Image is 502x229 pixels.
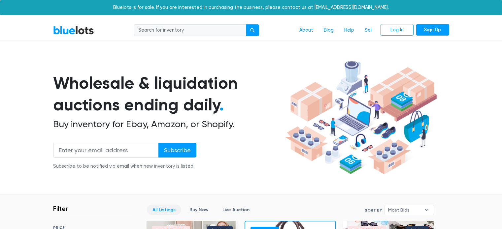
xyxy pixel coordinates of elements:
a: Live Auction [217,205,255,215]
a: About [294,24,318,37]
h3: Filter [53,205,68,213]
img: hero-ee84e7d0318cb26816c560f6b4441b76977f77a177738b4e94f68c95b2b83dbb.png [283,58,439,178]
span: Most Bids [388,205,421,215]
div: Subscribe to be notified via email when new inventory is listed. [53,163,196,170]
input: Enter your email address [53,143,159,157]
input: Search for inventory [134,24,246,36]
a: Log In [381,24,414,36]
a: Blog [318,24,339,37]
a: Sell [359,24,378,37]
h1: Wholesale & liquidation auctions ending daily [53,72,283,116]
a: Help [339,24,359,37]
a: Buy Now [184,205,214,215]
input: Subscribe [158,143,196,157]
h2: Buy inventory for Ebay, Amazon, or Shopify. [53,119,283,130]
a: BlueLots [53,25,94,35]
a: Sign Up [416,24,449,36]
b: ▾ [420,205,434,215]
span: . [219,95,224,115]
label: Sort By [365,207,382,213]
a: All Listings [147,205,181,215]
